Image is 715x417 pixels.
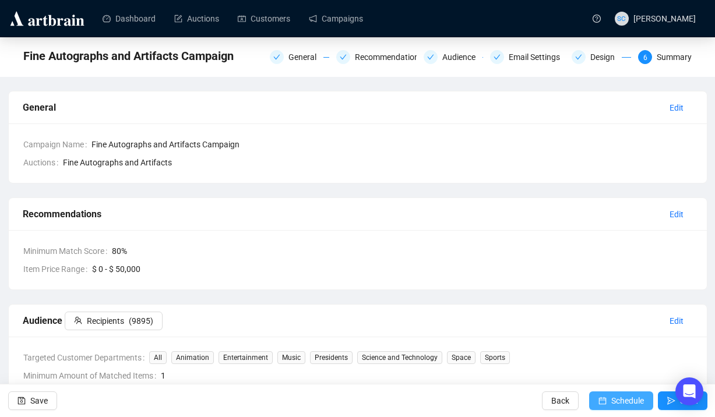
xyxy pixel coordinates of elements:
span: Campaign Name [23,138,91,151]
span: 6 [643,54,647,62]
div: Summary [657,50,692,64]
div: Email Settings [490,50,565,64]
div: General [270,50,329,64]
a: Dashboard [103,3,156,34]
span: question-circle [593,15,601,23]
span: Minimum Amount of Matched Items [23,369,161,382]
a: Customers [238,3,290,34]
span: Animation [171,351,214,364]
span: [PERSON_NAME] [633,14,696,23]
button: Edit [660,98,693,117]
span: Edit [670,101,684,114]
span: Edit [670,208,684,221]
span: Presidents [310,351,353,364]
img: logo [8,9,86,28]
span: Targeted Customer Departments [23,351,149,364]
span: Fine Autographs and Artifacts Campaign [23,47,234,65]
span: Back [551,384,569,417]
span: check [273,54,280,61]
div: Recommendations [23,207,660,221]
span: check [427,54,434,61]
span: Save [30,384,48,417]
span: Edit [670,314,684,327]
div: General [23,100,660,115]
span: check [340,54,347,61]
span: Music [277,351,305,364]
span: Item Price Range [23,263,92,275]
span: Entertainment [219,351,273,364]
button: Schedule [589,391,653,410]
div: Audience [442,50,482,64]
button: Save [8,391,57,410]
span: Recipients [87,314,124,327]
div: Recommendations [336,50,417,64]
button: Send [658,391,707,410]
div: General [288,50,323,64]
span: Sports [480,351,510,364]
div: 6Summary [638,50,692,64]
div: Audience [424,50,483,64]
a: Campaigns [309,3,363,34]
span: Minimum Match Score [23,245,112,257]
span: calendar [598,397,607,405]
span: check [575,54,582,61]
span: 1 [161,369,693,382]
button: Edit [660,312,693,330]
span: Fine Autographs and Artifacts [63,156,172,169]
span: SC [617,13,625,24]
span: Auctions [23,156,63,169]
span: $ 0 - $ 50,000 [92,263,693,275]
div: Design [572,50,631,64]
span: save [17,397,26,405]
div: Recommendations [355,50,430,64]
span: Audience [23,315,163,326]
span: 80 % [112,245,693,257]
span: All [149,351,167,364]
span: ( 9895 ) [129,314,153,327]
div: Design [590,50,622,64]
div: Email Settings [509,50,567,64]
button: Recipients(9895) [65,312,163,330]
span: Space [447,351,476,364]
span: check [494,54,501,61]
a: Auctions [174,3,219,34]
span: Fine Autographs and Artifacts Campaign [91,138,693,151]
div: Open Intercom Messenger [675,377,703,405]
span: send [667,397,675,405]
button: Edit [660,205,693,224]
span: team [74,316,82,324]
span: Schedule [611,384,644,417]
button: Back [542,391,579,410]
span: Science and Technology [357,351,442,364]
